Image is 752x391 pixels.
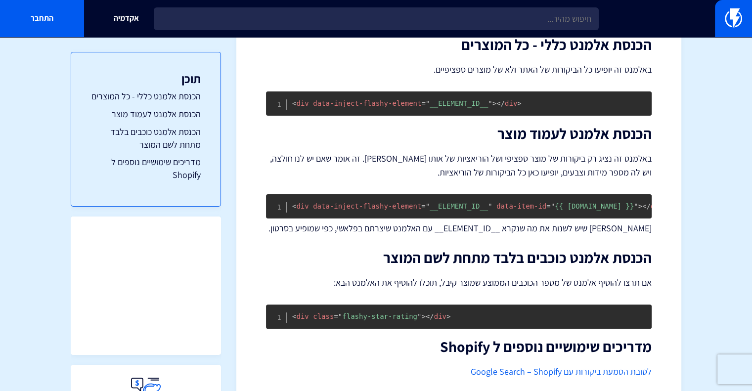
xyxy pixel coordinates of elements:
[292,202,296,210] span: <
[642,202,663,210] span: div
[313,99,421,107] span: data-inject-flashy-element
[266,152,652,179] p: באלמנט זה נציג רק ביקורות של מוצר ספציפי ושל הוריאציות של אותו [PERSON_NAME]. זה אומר שאם יש לנו ...
[266,37,652,53] h2: הכנסת אלמנט כללי - כל המוצרים
[91,90,201,103] a: הכנסת אלמנט כללי - כל המוצרים
[642,202,651,210] span: </
[417,312,421,320] span: "
[91,156,201,181] a: מדריכים שימושיים נוספים ל Shopify
[292,312,309,320] span: div
[488,202,492,210] span: "
[634,202,638,210] span: "
[338,312,342,320] span: "
[421,202,425,210] span: =
[421,202,492,210] span: __ELEMENT_ID__
[91,72,201,85] h3: תוכן
[546,202,550,210] span: =
[266,126,652,142] h2: הכנסת אלמנט לעמוד מוצר
[91,108,201,121] a: הכנסת אלמנט לעמוד מוצר
[471,366,652,377] a: לטובת הטמעת ביקורות עם Google Search – Shopify
[426,99,430,107] span: "
[266,250,652,266] h2: הכנסת אלמנט כוכבים בלבד מתחת לשם המוצר
[426,202,430,210] span: "
[313,202,421,210] span: data-inject-flashy-element
[551,202,555,210] span: "
[266,339,652,355] h2: מדריכים שימושיים נוספים ל Shopify
[292,99,309,107] span: div
[546,202,638,210] span: {{ [DOMAIN_NAME] }}
[266,63,652,77] p: באלמנט זה יופיעו כל הביקורות של האתר ולא של מוצרים ספציפיים.
[313,312,334,320] span: class
[421,99,492,107] span: __ELEMENT_ID__
[292,202,309,210] span: div
[638,202,642,210] span: >
[292,99,296,107] span: <
[496,99,505,107] span: </
[426,312,446,320] span: div
[421,99,425,107] span: =
[334,312,421,320] span: flashy-star-rating
[421,312,425,320] span: >
[266,276,652,290] p: אם תרצו להוסיף אלמנט של מספר הכוכבים הממוצע שמוצר קיבל, תוכלו להוסיף את האלמנט הבא:
[496,99,517,107] span: div
[266,222,652,235] p: [PERSON_NAME] שיש לשנות את מה שנקרא __ELEMENT_ID__ עם האלמנט שיצרתם בפלאשי, כפי שמופיע בסרטון.
[91,126,201,151] a: הכנסת אלמנט כוכבים בלבד מתחת לשם המוצר
[154,7,599,30] input: חיפוש מהיר...
[292,312,296,320] span: <
[446,312,450,320] span: >
[334,312,338,320] span: =
[517,99,521,107] span: >
[488,99,492,107] span: "
[426,312,434,320] span: </
[492,99,496,107] span: >
[496,202,546,210] span: data-item-id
